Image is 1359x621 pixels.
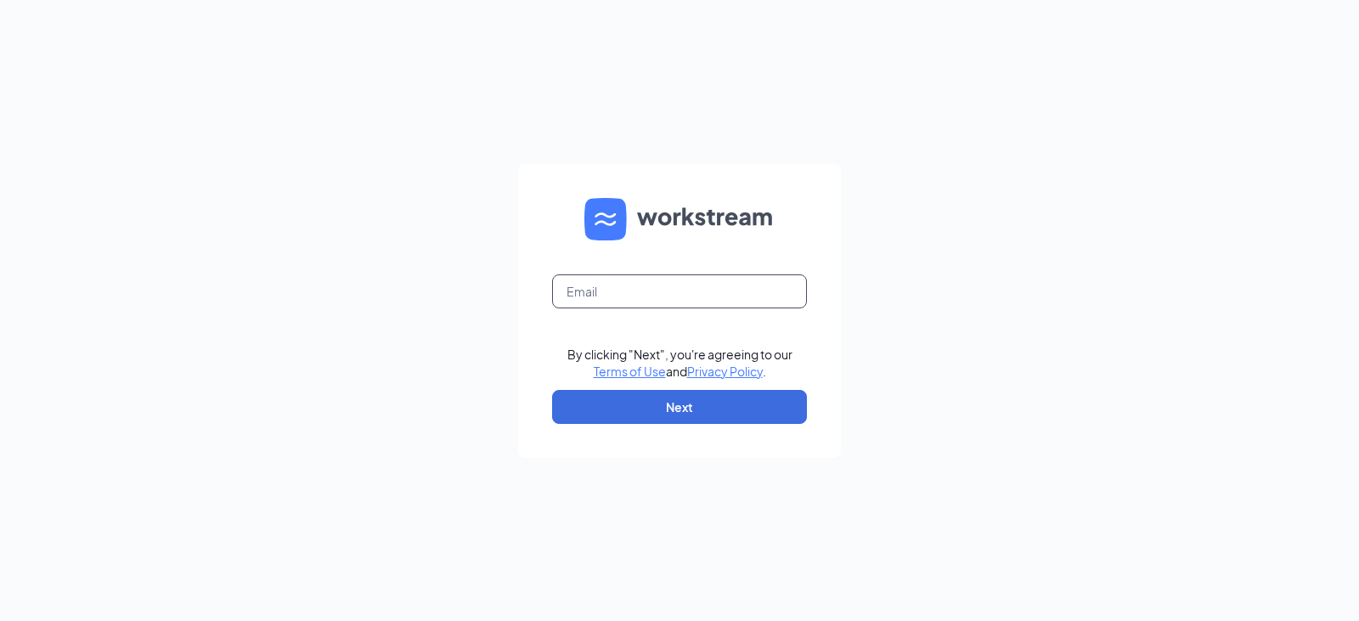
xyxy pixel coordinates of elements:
img: WS logo and Workstream text [584,198,775,240]
button: Next [552,390,807,424]
a: Terms of Use [594,364,666,379]
a: Privacy Policy [687,364,763,379]
div: By clicking "Next", you're agreeing to our and . [567,346,792,380]
input: Email [552,274,807,308]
